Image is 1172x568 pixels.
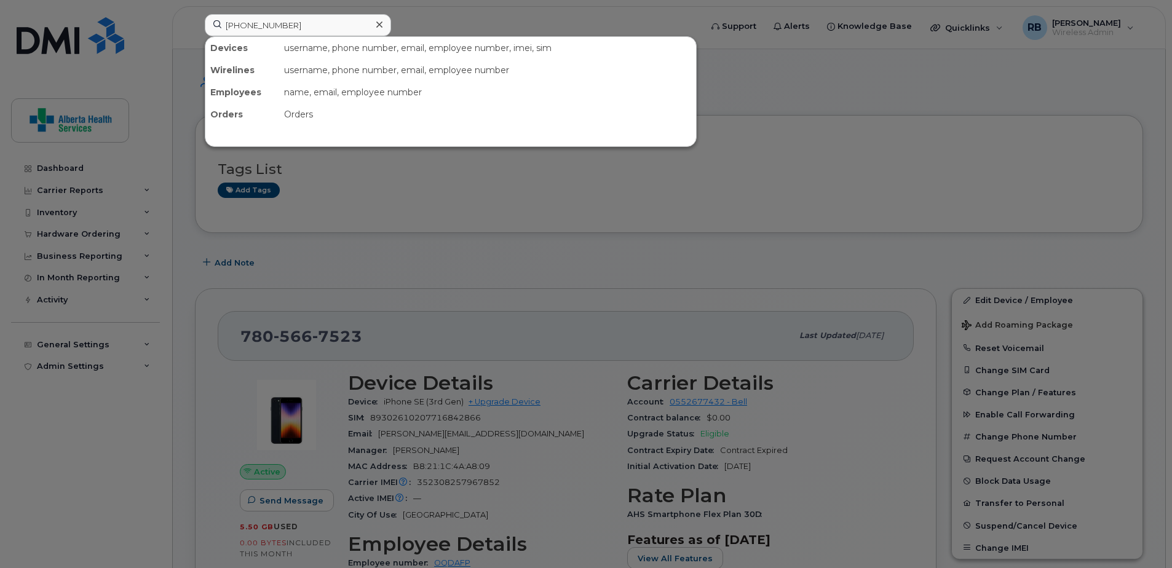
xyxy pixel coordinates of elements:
div: username, phone number, email, employee number [279,59,696,81]
div: Wirelines [205,59,279,81]
div: Devices [205,37,279,59]
div: Orders [205,103,279,125]
div: Employees [205,81,279,103]
div: username, phone number, email, employee number, imei, sim [279,37,696,59]
div: Orders [279,103,696,125]
div: name, email, employee number [279,81,696,103]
